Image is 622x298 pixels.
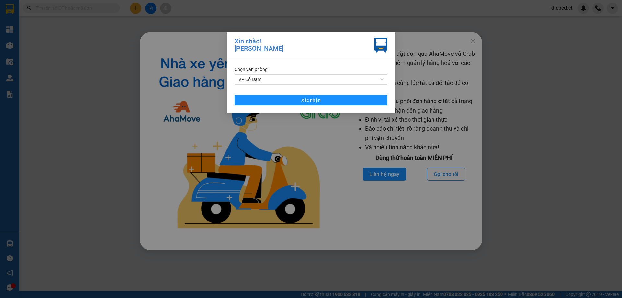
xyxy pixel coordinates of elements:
[238,75,384,84] span: VP Cổ Đạm
[235,95,387,105] button: Xác nhận
[235,38,283,53] div: Xin chào! [PERSON_NAME]
[301,97,321,104] span: Xác nhận
[374,38,387,53] img: vxr-icon
[235,66,387,73] div: Chọn văn phòng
